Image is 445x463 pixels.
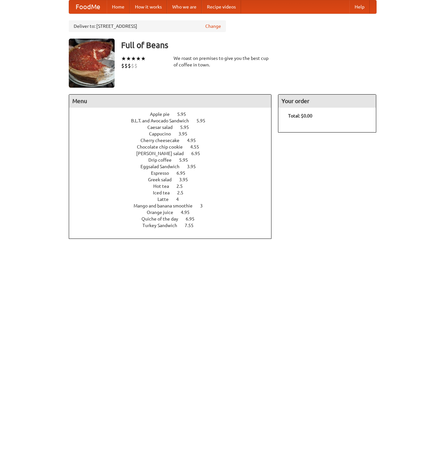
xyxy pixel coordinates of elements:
a: [PERSON_NAME] salad 6.95 [136,151,212,156]
span: Iced tea [153,190,176,195]
a: Orange juice 4.95 [147,210,202,215]
li: $ [124,62,128,69]
span: 4.95 [181,210,196,215]
a: Apple pie 5.95 [150,112,198,117]
span: 3.95 [178,131,194,136]
span: Caesar salad [147,125,179,130]
span: Eggsalad Sandwich [140,164,186,169]
a: FoodMe [69,0,107,13]
span: Mango and banana smoothie [134,203,199,208]
a: Cappucino 3.95 [149,131,199,136]
span: Latte [158,197,175,202]
a: Home [107,0,130,13]
a: Latte 4 [158,197,191,202]
a: Hot tea 2.5 [153,184,195,189]
span: 4.55 [190,144,206,150]
span: 2.5 [176,184,189,189]
a: Cherry cheesecake 4.95 [140,138,208,143]
span: 4 [176,197,185,202]
span: [PERSON_NAME] salad [136,151,190,156]
span: Hot tea [153,184,176,189]
span: 6.95 [191,151,207,156]
li: ★ [136,55,141,62]
img: angular.jpg [69,39,115,88]
span: 4.95 [187,138,202,143]
a: B.L.T. and Avocado Sandwich 5.95 [131,118,217,123]
span: Chocolate chip cookie [137,144,189,150]
li: $ [128,62,131,69]
a: Quiche of the day 6.95 [141,216,207,222]
span: B.L.T. and Avocado Sandwich [131,118,195,123]
span: 3.95 [179,177,195,182]
span: Cherry cheesecake [140,138,186,143]
span: Apple pie [150,112,176,117]
a: Drip coffee 5.95 [148,157,200,163]
span: 2.5 [177,190,190,195]
li: ★ [121,55,126,62]
div: Deliver to: [STREET_ADDRESS] [69,20,226,32]
li: ★ [131,55,136,62]
span: Cappucino [149,131,177,136]
b: Total: $0.00 [288,113,312,118]
a: Change [205,23,221,29]
span: 5.95 [177,112,193,117]
span: 6.95 [186,216,201,222]
span: 3 [200,203,209,208]
h3: Full of Beans [121,39,377,52]
span: 5.95 [196,118,212,123]
span: 7.55 [185,223,200,228]
span: Quiche of the day [141,216,185,222]
li: $ [134,62,138,69]
a: Caesar salad 5.95 [147,125,201,130]
span: Drip coffee [148,157,178,163]
a: Iced tea 2.5 [153,190,195,195]
a: Chocolate chip cookie 4.55 [137,144,211,150]
a: How it works [130,0,167,13]
span: 6.95 [176,170,192,176]
a: Turkey Sandwich 7.55 [142,223,206,228]
a: Greek salad 3.95 [148,177,200,182]
li: ★ [126,55,131,62]
div: We roast on premises to give you the best cup of coffee in town. [174,55,272,68]
span: Orange juice [147,210,180,215]
li: $ [121,62,124,69]
span: Espresso [151,170,176,176]
a: Recipe videos [202,0,241,13]
a: Espresso 6.95 [151,170,197,176]
h4: Menu [69,95,271,108]
span: 5.95 [180,125,195,130]
span: Turkey Sandwich [142,223,184,228]
a: Eggsalad Sandwich 3.95 [140,164,208,169]
span: 3.95 [187,164,202,169]
span: Greek salad [148,177,178,182]
span: 5.95 [179,157,195,163]
li: $ [131,62,134,69]
a: Mango and banana smoothie 3 [134,203,215,208]
li: ★ [141,55,146,62]
h4: Your order [278,95,376,108]
a: Help [349,0,370,13]
a: Who we are [167,0,202,13]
